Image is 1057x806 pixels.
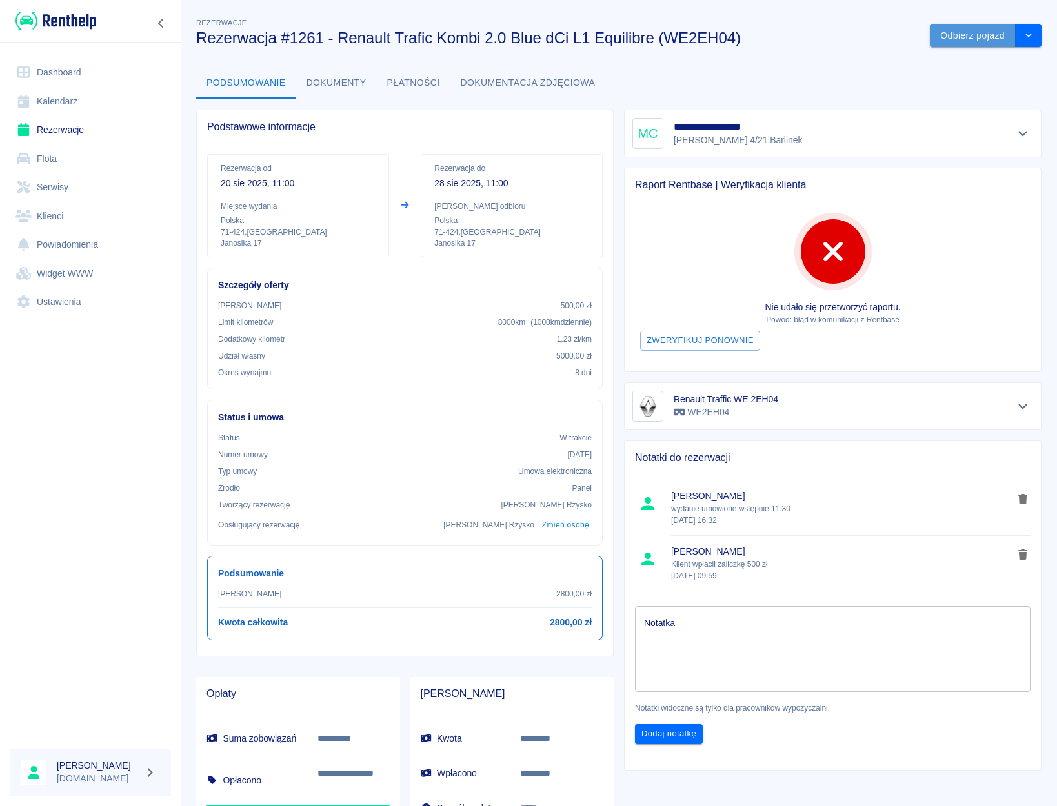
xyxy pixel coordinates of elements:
[674,406,778,419] p: WE2EH04
[635,179,1031,192] span: Raport Rentbase | Weryfikacja klienta
[635,314,1031,326] p: Powód: błąd w komunikacji z Rentbase
[10,259,171,288] a: Widget WWW
[218,350,265,362] p: Udział własny
[196,29,920,47] h3: Rezerwacja #1261 - Renault Trafic Kombi 2.0 Blue dCi L1 Equilibre (WE2EH04)
[434,215,589,226] p: Polska
[206,687,390,700] span: Opłaty
[218,588,281,600] p: [PERSON_NAME]
[218,367,271,378] p: Okres wynajmu
[57,759,139,772] h6: [PERSON_NAME]
[434,238,589,249] p: Janosika 17
[434,177,589,190] p: 28 sie 2025, 11:00
[221,201,376,212] p: Miejsce wydania
[15,10,96,32] img: Renthelp logo
[539,516,592,535] button: Zmień osobę
[443,519,534,531] p: [PERSON_NAME] Rżysko
[218,519,300,531] p: Obsługujący rezerwację
[572,482,592,494] p: Panel
[218,411,592,424] h6: Status i umowa
[640,331,760,351] button: Zweryfikuj ponownie
[674,393,778,406] h6: Renault Traffic WE 2EH04
[567,449,592,460] p: [DATE]
[296,68,377,99] button: Dokumenty
[377,68,450,99] button: Płatności
[930,24,1016,48] button: Odbierz pojazd
[1012,397,1034,415] button: Pokaż szczegóły
[218,432,240,444] p: Status
[635,300,1031,314] p: Nie udało się przetworzyć raportu.
[218,466,257,477] p: Typ umowy
[575,367,592,378] p: 8 dni
[559,432,592,444] p: W trakcie
[421,732,499,745] h6: Kwota
[218,499,290,511] p: Tworzący rezerwację
[450,68,606,99] button: Dokumentacja zdjęciowa
[421,767,499,780] h6: Wpłacono
[635,451,1031,464] span: Notatki do rezerwacji
[556,588,592,600] p: 2800,00 zł
[561,300,592,311] p: 500,00 zł
[1013,546,1032,563] button: delete note
[1012,124,1034,143] button: Pokaż szczegóły
[518,466,592,477] p: Umowa elektroniczna
[221,238,376,249] p: Janosika 17
[550,616,592,629] h6: 2800,00 zł
[557,333,592,345] p: 1,23 zł /km
[218,482,240,494] p: Żrodło
[635,393,661,419] img: Image
[434,162,589,174] p: Rezerwacja do
[221,162,376,174] p: Rezerwacja od
[10,58,171,87] a: Dashboard
[206,774,297,787] h6: Opłacono
[1013,491,1032,507] button: delete note
[152,15,171,32] button: Zwiń nawigację
[10,115,171,144] a: Rezerwacje
[671,570,1013,582] p: [DATE] 09:59
[674,133,829,147] p: [PERSON_NAME] 4/21 , Barlinek
[421,687,604,700] span: [PERSON_NAME]
[501,499,592,511] p: [PERSON_NAME] Rżysko
[671,558,1013,582] p: Klient wpłacił zaliczkę 500 zł
[221,226,376,238] p: 71-424 , [GEOGRAPHIC_DATA]
[57,772,139,785] p: [DOMAIN_NAME]
[218,300,281,311] p: [PERSON_NAME]
[218,317,273,328] p: Limit kilometrów
[632,118,663,149] div: MC
[218,616,288,629] h6: Kwota całkowita
[635,702,1031,714] p: Notatki widoczne są tylko dla pracowników wypożyczalni.
[221,177,376,190] p: 20 sie 2025, 11:00
[10,10,96,32] a: Renthelp logo
[671,503,1013,526] p: wydanie umówione wstępnie 11:30
[671,515,1013,526] p: [DATE] 16:32
[221,215,376,226] p: Polska
[10,230,171,259] a: Powiadomienia
[671,545,1013,558] span: [PERSON_NAME]
[556,350,592,362] p: 5000,00 zł
[10,288,171,317] a: Ustawienia
[196,68,296,99] button: Podsumowanie
[498,317,592,328] p: 8000 km
[10,144,171,173] a: Flota
[218,449,268,460] p: Numer umowy
[218,279,592,292] h6: Szczegóły oferty
[434,226,589,238] p: 71-424 , [GEOGRAPHIC_DATA]
[10,173,171,202] a: Serwisy
[530,318,592,327] span: ( 1000 km dziennie )
[10,202,171,231] a: Klienci
[434,201,589,212] p: [PERSON_NAME] odbioru
[196,19,247,26] span: Rezerwacje
[207,121,603,133] span: Podstawowe informacje
[206,732,297,745] h6: Suma zobowiązań
[1016,24,1042,48] button: drop-down
[671,489,1013,503] span: [PERSON_NAME]
[218,567,592,580] h6: Podsumowanie
[10,87,171,116] a: Kalendarz
[635,724,703,744] button: Dodaj notatkę
[218,333,285,345] p: Dodatkowy kilometr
